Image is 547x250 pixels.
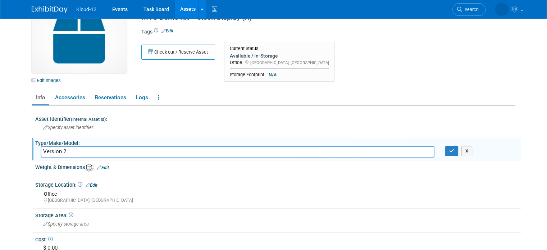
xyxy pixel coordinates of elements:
[35,234,521,243] div: Cost:
[35,138,521,147] div: Type/Make/Model:
[35,179,521,189] div: Storage Location:
[44,191,57,197] span: Office
[32,91,49,104] a: Info
[462,7,479,12] span: Search
[32,1,127,73] img: Capital-Asset-Icon-2.png
[495,3,509,16] img: Gabriela Bravo-Chigwere
[452,3,486,16] a: Search
[43,125,93,130] span: Specify asset identifier
[161,28,173,33] a: Edit
[32,76,64,85] a: Edit Images
[141,45,215,60] button: Check out / Reserve Asset
[86,164,94,172] img: Asset Weight and Dimensions
[43,221,89,227] span: Specify storage area
[132,91,152,104] a: Logs
[35,162,521,172] div: Weight & Dimensions
[230,46,329,51] div: Current Status
[35,213,73,218] span: Storage Area:
[230,60,242,65] span: Office
[230,72,329,78] div: Storage Footprint:
[86,183,97,188] a: Edit
[97,165,109,170] a: Edit
[71,117,106,122] small: (Internal Asset Id)
[44,197,515,204] div: [GEOGRAPHIC_DATA], [GEOGRAPHIC_DATA]
[266,72,279,78] span: N/A
[230,53,329,59] div: Available / In-Storage
[461,146,473,156] button: X
[250,60,329,65] span: [GEOGRAPHIC_DATA], [GEOGRAPHIC_DATA]
[32,6,68,13] img: ExhibitDay
[76,6,96,12] span: Kloud-12
[141,28,460,40] div: Tags
[91,91,130,104] a: Reservations
[35,114,521,123] div: Asset Identifier :
[51,91,89,104] a: Accessories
